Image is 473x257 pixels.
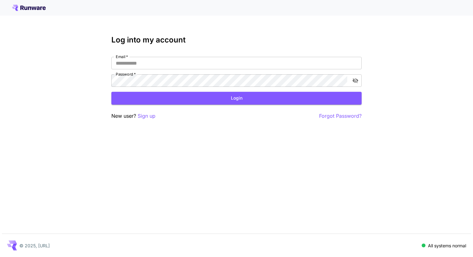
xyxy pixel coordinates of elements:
[428,242,466,249] p: All systems normal
[111,112,155,120] p: New user?
[116,54,128,59] label: Email
[116,72,136,77] label: Password
[138,112,155,120] button: Sign up
[350,75,361,86] button: toggle password visibility
[19,242,50,249] p: © 2025, [URL]
[319,112,362,120] button: Forgot Password?
[111,92,362,105] button: Login
[111,36,362,44] h3: Log into my account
